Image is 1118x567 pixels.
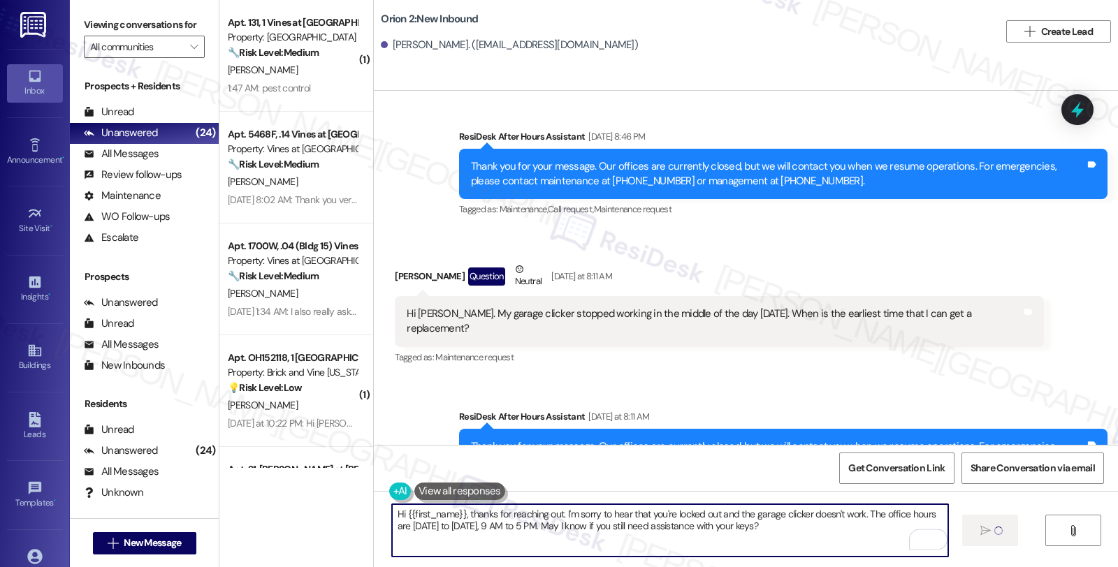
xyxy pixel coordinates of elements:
div: Property: Vines at [GEOGRAPHIC_DATA] [228,142,357,156]
a: Inbox [7,64,63,102]
i:  [108,538,118,549]
div: 1:47 AM: pest control [228,82,310,94]
div: Thank you for your message. Our offices are currently closed, but we will contact you when we res... [471,159,1085,189]
span: Maintenance request [435,351,514,363]
div: Apt. 21, [PERSON_NAME] at [PERSON_NAME] [228,462,357,477]
div: Unread [84,422,134,437]
div: All Messages [84,464,159,479]
div: Maintenance [84,189,161,203]
span: • [50,221,52,231]
div: Hi [PERSON_NAME]. My garage clicker stopped working in the middle of the day [DATE]. When is the ... [407,307,1021,337]
a: Insights • [7,270,63,308]
div: Thank you for your message. Our offices are currently closed, but we will contact you when we res... [471,439,1085,469]
a: Buildings [7,339,63,376]
div: [DATE] 8:46 PM [585,129,645,144]
div: Residents [70,397,219,411]
i:  [190,41,198,52]
span: [PERSON_NAME] [228,64,298,76]
div: [DATE] at 8:11 AM [585,409,649,424]
span: • [48,290,50,300]
b: Orion 2: New Inbound [381,12,478,27]
div: [DATE] at 8:11 AM [548,269,612,283]
div: (24) [192,440,219,462]
div: Prospects [70,270,219,284]
strong: 🔧 Risk Level: Medium [228,46,319,59]
div: Review follow-ups [84,168,182,182]
div: Property: Vines at [GEOGRAPHIC_DATA] [228,253,357,268]
span: New Message [124,536,181,550]
a: Site Visit • [7,202,63,240]
div: All Messages [84,337,159,352]
span: Maintenance request [594,203,672,215]
img: ResiDesk Logo [20,12,49,38]
div: Neutral [512,262,544,291]
label: Viewing conversations for [84,14,205,36]
div: Tagged as: [395,347,1043,367]
div: Unanswered [84,443,158,458]
input: All communities [90,36,182,58]
div: Unanswered [84,126,158,140]
span: • [62,153,64,163]
div: Escalate [84,230,138,245]
div: Unread [84,316,134,331]
a: Leads [7,408,63,445]
button: Get Conversation Link [839,452,954,484]
span: • [54,496,56,506]
div: New Inbounds [84,358,165,373]
textarea: To enrich screen reader interactions, please activate Accessibility in Grammarly extension settings [392,504,948,557]
strong: 💡 Risk Level: Low [228,381,302,394]
span: Get Conversation Link [848,461,945,476]
span: [PERSON_NAME] [228,287,298,300]
i:  [1068,525,1078,536]
i:  [1024,26,1035,37]
div: Unread [84,105,134,119]
button: Share Conversation via email [961,452,1104,484]
div: WO Follow-ups [84,209,170,224]
div: [PERSON_NAME] [395,262,1043,296]
div: All Messages [84,147,159,161]
div: [DATE] 8:02 AM: Thank you very much [228,193,382,206]
span: Create Lead [1041,24,1093,39]
div: Unknown [84,485,143,500]
span: Maintenance , [500,203,548,215]
div: Apt. OH152118, 1 [GEOGRAPHIC_DATA] [228,351,357,365]
div: Prospects + Residents [70,79,219,94]
div: [DATE] at 10:22 PM: Hi [PERSON_NAME]. I need some help. Are you available? [228,417,537,429]
span: Call request , [548,203,594,215]
div: Apt. 5468F, .14 Vines at [GEOGRAPHIC_DATA] [228,127,357,142]
span: Share Conversation via email [971,461,1095,476]
div: Tagged as: [459,199,1108,219]
button: Create Lead [1006,20,1111,43]
div: ResiDesk After Hours Assistant [459,409,1108,429]
div: Property: [GEOGRAPHIC_DATA] [228,30,357,45]
div: Property: Brick and Vine [US_STATE] [228,365,357,380]
div: (24) [192,122,219,144]
strong: 🔧 Risk Level: Medium [228,270,319,282]
a: Templates • [7,476,63,514]
div: Question [468,267,505,285]
span: [PERSON_NAME] [228,175,298,188]
div: Apt. 1700W, .04 (Bldg 15) Vines at [GEOGRAPHIC_DATA] [228,239,357,253]
strong: 🔧 Risk Level: Medium [228,158,319,170]
div: Unanswered [84,295,158,310]
div: [PERSON_NAME]. ([EMAIL_ADDRESS][DOMAIN_NAME]) [381,38,638,52]
div: Apt. 131, 1 Vines at [GEOGRAPHIC_DATA] [228,15,357,30]
span: [PERSON_NAME] [228,399,298,411]
div: ResiDesk After Hours Assistant [459,129,1108,149]
i:  [980,525,991,536]
button: New Message [93,532,196,554]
